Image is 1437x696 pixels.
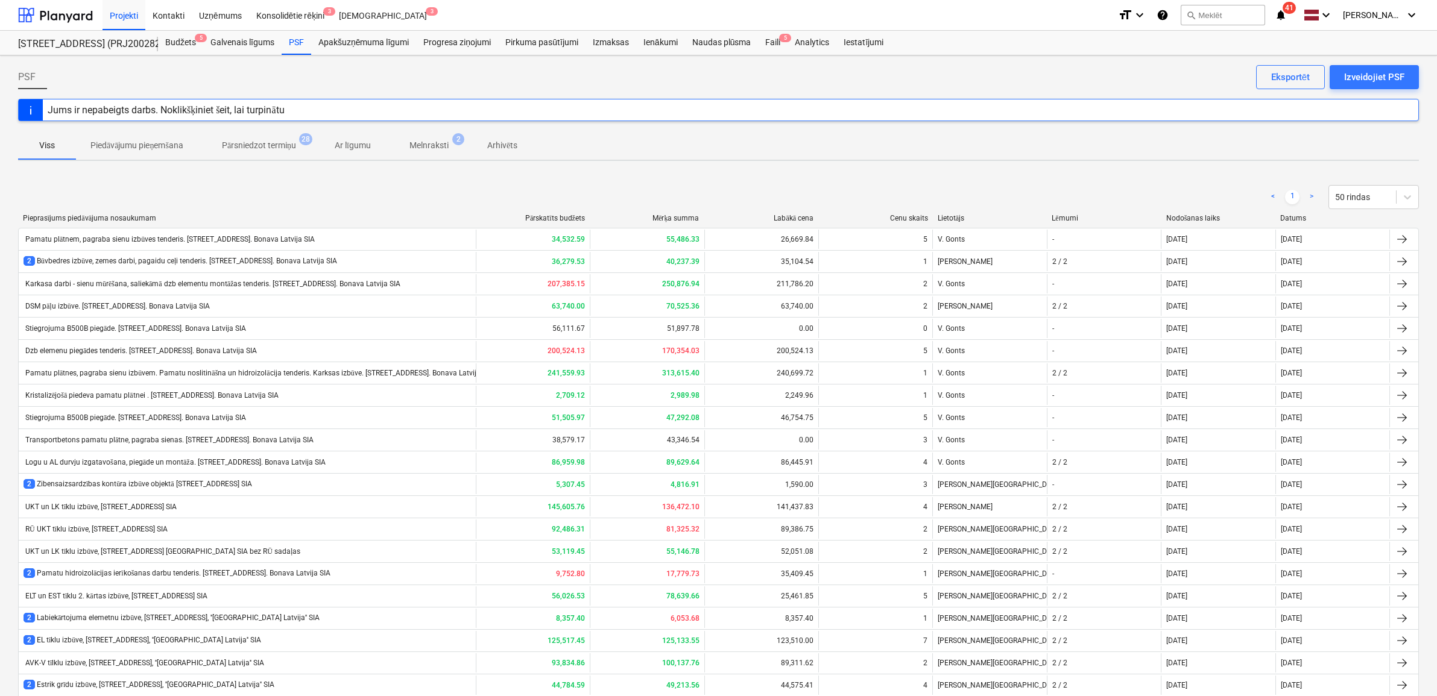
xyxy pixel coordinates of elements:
div: 2 / 2 [1052,681,1067,689]
span: 3 [323,7,335,16]
div: [PERSON_NAME][GEOGRAPHIC_DATA] [932,609,1046,628]
div: Progresa ziņojumi [416,31,498,55]
div: 51,897.78 [590,319,704,338]
div: 141,437.83 [704,497,818,516]
span: search [1186,10,1196,20]
a: Ienākumi [636,31,685,55]
div: [DATE] [1166,614,1187,622]
div: 52,051.08 [704,542,818,561]
b: 2,709.12 [556,391,585,400]
div: 89,311.62 [704,653,818,672]
div: [STREET_ADDRESS] (PRJ2002826) 2601978 [18,38,144,51]
div: [DATE] [1281,413,1302,422]
div: [DATE] [1281,659,1302,667]
div: - [1052,436,1054,444]
div: 200,524.13 [704,341,818,360]
p: Melnraksti [409,139,449,152]
div: 2,249.96 [704,386,818,405]
div: [DATE] [1281,480,1302,489]
div: [DATE] [1166,280,1187,288]
div: 2 / 2 [1052,302,1067,310]
div: 7 [923,636,927,645]
div: - [1052,346,1054,355]
div: 4 [923,681,927,689]
div: Apakšuzņēmuma līgumi [311,31,416,55]
div: 2 / 2 [1052,525,1067,533]
b: 53,119.45 [552,547,585,556]
div: 2 [923,547,927,556]
div: 35,409.45 [704,564,818,583]
div: Zibensaizsardzības kontūra izbūve objektā [STREET_ADDRESS] SIA [24,479,252,489]
div: [DATE] [1166,413,1187,422]
div: [DATE] [1281,302,1302,310]
div: [DATE] [1281,569,1302,578]
button: Eksportēt [1256,65,1325,89]
a: Budžets5 [158,31,203,55]
div: 25,461.85 [704,586,818,606]
a: Page 1 is your current page [1285,190,1300,204]
div: 2 / 2 [1052,636,1067,645]
div: Mērķa summa [595,214,700,223]
b: 34,532.59 [552,235,585,243]
b: 207,385.15 [548,280,585,288]
div: Pamatu plātnem, pagraba sienu izbūves tenderis. [STREET_ADDRESS]. Bonava Latvija SIA [24,235,315,244]
i: keyboard_arrow_down [1319,8,1333,22]
div: - [1052,280,1054,288]
p: Viss [33,139,62,152]
b: 145,605.76 [548,503,585,511]
p: Ar līgumu [335,139,371,152]
p: Pārsniedzot termiņu [222,139,296,152]
div: [DATE] [1281,547,1302,556]
div: Galvenais līgums [203,31,282,55]
div: - [1052,480,1054,489]
b: 55,486.33 [666,235,700,243]
div: Pārskatīts budžets [480,214,585,223]
p: Piedāvājumu pieņemšana [90,139,183,152]
div: [DATE] [1166,324,1187,333]
div: Būvbedres izbūve, zemes darbi, pagaidu ceļi tenderis. [STREET_ADDRESS]. Bonava Latvija SIA [24,256,337,266]
div: [DATE] [1166,547,1187,556]
div: [DATE] [1281,681,1302,689]
div: [DATE] [1166,346,1187,355]
div: UKT un LK tīklu izbūve, [STREET_ADDRESS] SIA [24,503,177,512]
div: - [1052,235,1054,243]
div: PSF [282,31,311,55]
div: RŪ UKT tīklu izbūve, [STREET_ADDRESS] SIA [24,525,168,534]
div: [PERSON_NAME][GEOGRAPHIC_DATA] [932,519,1046,539]
div: 2 [923,302,927,310]
div: 5 [923,235,927,243]
div: Eksportēt [1271,69,1310,85]
b: 49,213.56 [666,681,700,689]
div: [PERSON_NAME][GEOGRAPHIC_DATA] [932,564,1046,583]
b: 17,779.73 [666,569,700,578]
span: 2 [24,256,35,266]
a: Next page [1304,190,1319,204]
div: Izmaksas [586,31,636,55]
i: format_size [1118,8,1132,22]
div: V. Gonts [932,341,1046,360]
div: - [1052,569,1054,578]
i: notifications [1275,8,1287,22]
div: V. Gonts [932,319,1046,338]
b: 56,026.53 [552,592,585,600]
div: Cenu skaits [823,214,928,222]
div: Stiegrojuma B500B piegāde. [STREET_ADDRESS]. Bonava Latvija SIA [24,324,246,333]
div: [DATE] [1281,636,1302,645]
div: 2 [923,525,927,533]
div: [PERSON_NAME] [932,497,1046,516]
div: V. Gonts [932,386,1046,405]
b: 36,279.53 [552,257,585,266]
div: [DATE] [1166,458,1187,466]
div: V. Gonts [932,363,1046,383]
button: Meklēt [1181,5,1265,25]
b: 63,740.00 [552,302,585,310]
span: PSF [18,70,36,84]
div: - [1052,413,1054,422]
b: 136,472.10 [662,503,700,511]
div: 38,579.17 [476,430,590,450]
div: 1 [923,614,927,622]
div: 44,575.41 [704,676,818,695]
div: [DATE] [1281,257,1302,266]
b: 86,959.98 [552,458,585,466]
